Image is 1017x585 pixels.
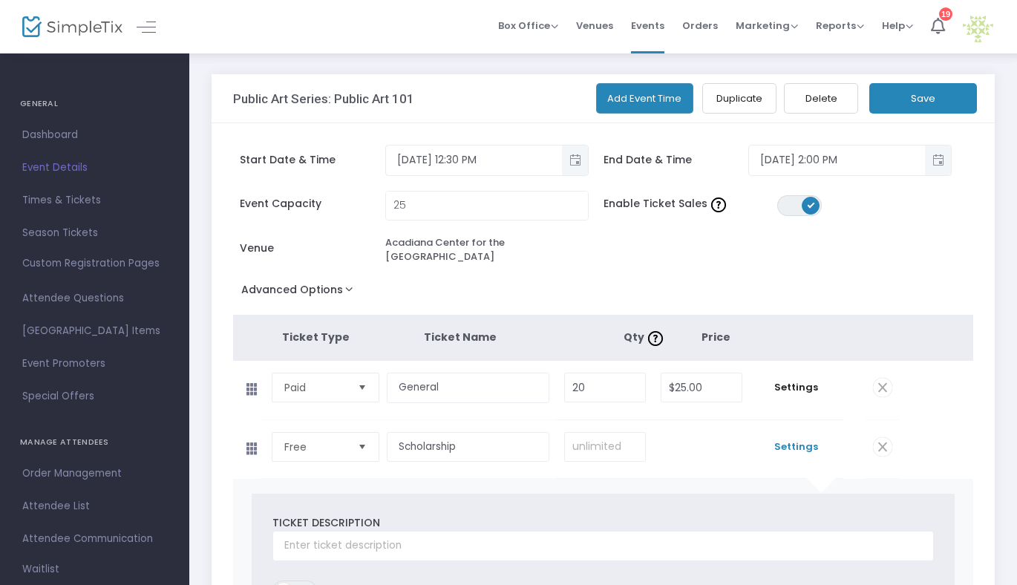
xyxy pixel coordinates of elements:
button: Select [352,433,373,461]
span: Help [882,19,913,33]
span: Settings [757,380,836,395]
span: ON [808,201,815,209]
div: Acadiana Center for the [GEOGRAPHIC_DATA] [385,235,589,264]
span: Season Tickets [22,223,167,243]
h3: Public Art Series: Public Art 101 [233,91,414,106]
span: Events [631,7,664,45]
button: Add Event Time [596,83,694,114]
input: Select date & time [749,148,925,172]
input: Enter ticket description [272,531,934,561]
span: Price [702,330,730,344]
input: Enter a ticket type name. e.g. General Admission [387,432,549,463]
img: question-mark [648,331,663,346]
span: Event Capacity [240,196,385,212]
input: Price [661,373,742,402]
span: Venues [576,7,613,45]
button: Advanced Options [233,279,367,306]
span: Dashboard [22,125,167,145]
button: Toggle popup [925,146,951,175]
button: Duplicate [702,83,776,114]
span: Event Promoters [22,354,167,373]
span: Order Management [22,464,167,483]
span: Qty [624,330,667,344]
button: Save [869,83,977,114]
span: Ticket Name [424,330,497,344]
span: Orders [682,7,718,45]
input: Select date & time [386,148,562,172]
span: Special Offers [22,387,167,406]
span: Venue [240,241,385,256]
h4: MANAGE ATTENDEES [20,428,169,457]
h4: GENERAL [20,89,169,119]
span: Reports [816,19,864,33]
span: Attendee List [22,497,167,516]
button: Select [352,373,373,402]
span: Ticket Type [282,330,350,344]
input: unlimited [565,433,645,461]
span: Free [284,439,347,454]
span: Paid [284,380,347,395]
span: Times & Tickets [22,191,167,210]
label: Ticket Description [272,515,380,531]
button: Delete [784,83,858,114]
span: Start Date & Time [240,152,385,168]
span: Waitlist [22,562,59,577]
button: Toggle popup [562,146,588,175]
span: Attendee Communication [22,529,167,549]
input: Enter a ticket type name. e.g. General Admission [387,373,549,403]
span: Settings [757,439,836,454]
span: End Date & Time [604,152,749,168]
span: Box Office [498,19,558,33]
span: Marketing [736,19,798,33]
span: Custom Registration Pages [22,256,160,271]
span: Event Details [22,158,167,177]
img: question-mark [711,197,726,212]
span: [GEOGRAPHIC_DATA] Items [22,321,167,341]
span: Attendee Questions [22,289,167,308]
div: 19 [939,7,952,21]
span: Enable Ticket Sales [604,196,778,212]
